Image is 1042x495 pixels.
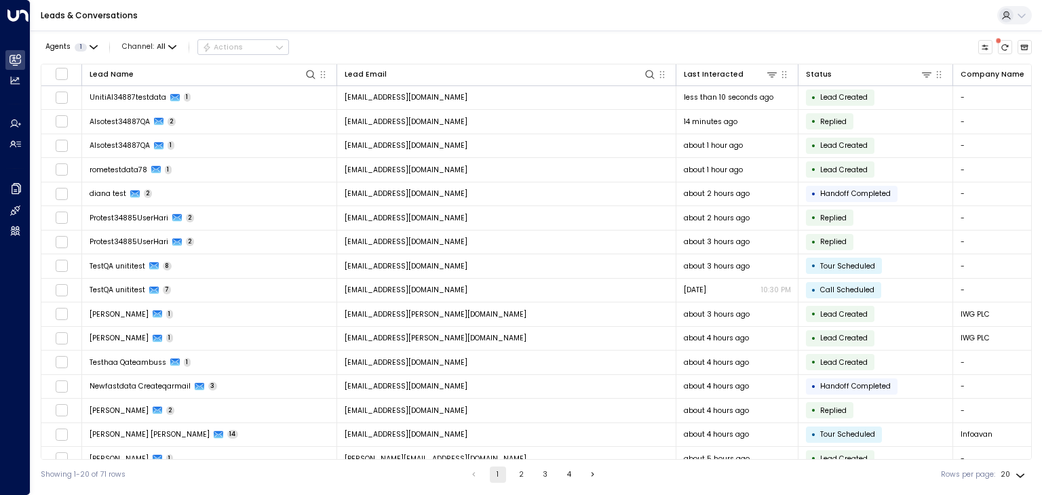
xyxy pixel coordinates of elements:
div: • [811,233,816,251]
span: Alsotest34887QA [90,117,150,127]
div: • [811,209,816,226]
span: testqa.unititest@yahoo.com [345,285,467,295]
div: Button group with a nested menu [197,39,289,56]
span: 1 [166,334,174,342]
span: 2 [166,406,175,415]
span: Lead Created [820,357,868,368]
span: testclara89@yahoo.com [345,405,467,416]
span: alsotest34887qa@proton.me [345,140,467,151]
span: Infoavan [961,429,992,439]
span: IWG PLC [961,309,990,319]
div: • [811,185,816,203]
div: • [811,426,816,443]
span: 8 [163,262,172,271]
span: There are new threads available. Refresh the grid to view the latest updates. [998,40,1013,55]
div: Actions [202,43,244,52]
span: Handoff Completed [820,381,891,391]
div: Showing 1-20 of 71 rows [41,469,126,480]
span: 2 [186,237,195,246]
span: Replied [820,117,847,127]
span: Toggle select row [55,404,68,417]
div: • [811,353,816,371]
label: Rows per page: [941,469,995,480]
span: Lead Created [820,454,868,464]
span: IWG PLC [961,333,990,343]
nav: pagination navigation [465,467,602,483]
span: Toggle select row [55,428,68,441]
div: Lead Name [90,68,317,81]
span: TestQA unititest [90,261,145,271]
div: • [811,89,816,106]
span: khyati.singh143@gmail.com [345,454,526,464]
span: rometestdata78@proton.me [345,165,467,175]
button: Customize [978,40,993,55]
button: Actions [197,39,289,56]
span: about 4 hours ago [684,429,749,439]
span: Replied [820,237,847,247]
span: All [157,43,166,51]
button: Go to page 4 [561,467,577,483]
span: Toggle select row [55,356,68,369]
div: Lead Email [345,68,657,81]
button: Channel:All [118,40,180,54]
span: Toggle select all [55,67,68,80]
span: Lead Created [820,309,868,319]
span: 2 [168,117,176,126]
span: Lead Created [820,140,868,151]
button: Archived Leads [1018,40,1033,55]
span: 3 [208,382,218,391]
div: • [811,281,816,299]
span: Toggle select row [55,308,68,321]
div: • [811,257,816,275]
span: about 3 hours ago [684,261,750,271]
span: Abbie Callaghan [90,333,149,343]
div: Lead Name [90,68,134,81]
span: about 2 hours ago [684,213,750,223]
span: clara thomas [90,405,149,416]
span: protest34885userhari@proton.me [345,213,467,223]
span: Toggle select row [55,332,68,344]
span: Lead Created [820,165,868,175]
span: dianatest78@yahoo.com [345,189,467,199]
span: diana test [90,189,126,199]
div: • [811,161,816,178]
span: protest34885userhari@proton.me [345,237,467,247]
span: Toggle select row [55,115,68,128]
span: 1 [165,165,172,174]
span: Toggle select row [55,260,68,273]
span: Channel: [118,40,180,54]
span: Toggle select row [55,187,68,200]
span: about 3 hours ago [684,237,750,247]
span: testhaaqateambuss@gmail.com [345,357,467,368]
span: 1 [168,141,175,150]
span: Toggle select row [55,235,68,248]
span: Protest34885UserHari [90,213,168,223]
button: Go to next page [585,467,601,483]
span: Toggle select row [55,380,68,393]
span: Toggle select row [55,139,68,152]
div: Status [806,68,832,81]
span: 1 [184,93,191,102]
p: 10:30 PM [761,285,791,295]
span: 1 [166,454,174,463]
span: TestQA unititest [90,285,145,295]
span: Replied [820,405,847,416]
span: Toggle select row [55,91,68,104]
span: newfastdatacreateqarmail@gmail.com [345,381,467,391]
div: Lead Email [345,68,387,81]
div: • [811,305,816,323]
span: rometestdata78 [90,165,147,175]
button: Go to page 2 [514,467,530,483]
span: Alsotest34887QA [90,140,150,151]
span: Tour Scheduled [820,429,875,439]
span: Tour Scheduled [820,261,875,271]
span: Abbie Callaghan [90,309,149,319]
div: • [811,113,816,130]
div: • [811,330,816,347]
span: about 3 hours ago [684,309,750,319]
span: about 4 hours ago [684,357,749,368]
span: Sep 08, 2025 [684,285,706,295]
div: Status [806,68,933,81]
span: 1 [184,358,191,367]
button: Go to page 3 [537,467,554,483]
